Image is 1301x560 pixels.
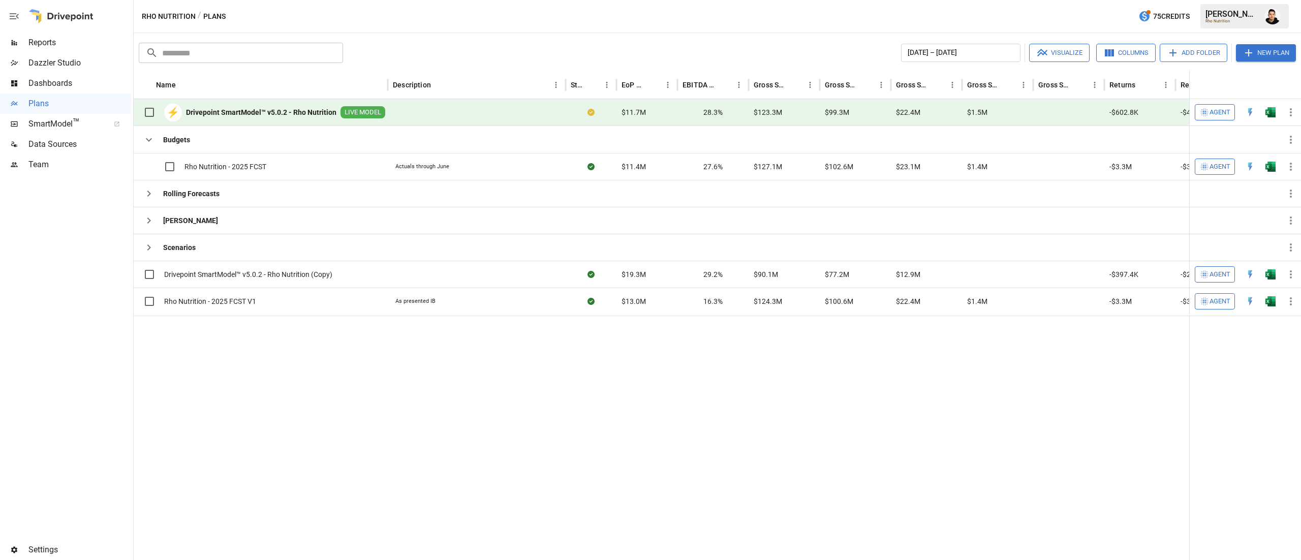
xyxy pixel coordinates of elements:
div: Open in Excel [1265,269,1276,279]
div: Open in Excel [1265,296,1276,306]
span: Agent [1210,296,1230,307]
span: ™ [73,116,80,129]
div: Gross Sales: Retail [1038,81,1072,89]
span: 16.3% [703,296,723,306]
div: Status [571,81,584,89]
button: Agent [1195,159,1235,175]
div: Returns: DTC Online [1181,81,1215,89]
span: LIVE MODEL [340,108,385,117]
img: quick-edit-flash.b8aec18c.svg [1245,269,1255,279]
div: Open in Quick Edit [1245,107,1255,117]
span: SmartModel [28,118,103,130]
span: 27.6% [703,162,723,172]
button: Visualize [1029,44,1090,62]
button: Add Folder [1160,44,1227,62]
div: Open in Quick Edit [1245,296,1255,306]
span: Dazzler Studio [28,57,131,69]
span: $22.4M [896,107,920,117]
button: Gross Sales: Wholesale column menu [1016,78,1031,92]
button: Sort [646,78,661,92]
span: $99.3M [825,107,849,117]
button: Description column menu [549,78,563,92]
b: Scenarios [163,242,196,253]
div: Sync complete [587,162,595,172]
span: 29.2% [703,269,723,279]
span: Drivepoint SmartModel™ v5.0.2 - Rho Nutrition (Copy) [164,269,332,279]
span: $124.3M [754,296,782,306]
button: [DATE] – [DATE] [901,44,1020,62]
b: Drivepoint SmartModel™ v5.0.2 - Rho Nutrition [186,107,336,117]
span: $11.4M [622,162,646,172]
b: Rolling Forecasts [163,189,220,199]
div: Open in Quick Edit [1245,269,1255,279]
span: Rho Nutrition - 2025 FCST V1 [164,296,256,306]
div: Actuals through June [395,163,449,171]
span: $1.4M [967,296,987,306]
button: Columns [1096,44,1156,62]
span: -$3.1M [1181,162,1203,172]
div: EoP Cash [622,81,645,89]
button: New Plan [1236,44,1296,61]
span: -$397.4K [1109,269,1138,279]
img: excel-icon.76473adf.svg [1265,296,1276,306]
img: excel-icon.76473adf.svg [1265,107,1276,117]
button: Sort [1002,78,1016,92]
span: $13.0M [622,296,646,306]
button: Sort [432,78,446,92]
span: -$284.1K [1181,269,1210,279]
button: EBITDA Margin column menu [732,78,746,92]
button: Agent [1195,266,1235,283]
button: Sort [585,78,600,92]
div: Gross Sales: DTC Online [825,81,859,89]
button: Gross Sales: Retail column menu [1088,78,1102,92]
span: Team [28,159,131,171]
button: Gross Sales column menu [803,78,817,92]
button: Returns column menu [1159,78,1173,92]
div: Sync complete [587,269,595,279]
button: Sort [789,78,803,92]
img: quick-edit-flash.b8aec18c.svg [1245,296,1255,306]
span: Plans [28,98,131,110]
button: Agent [1195,293,1235,309]
button: Sort [177,78,191,92]
span: -$3.3M [1109,296,1132,306]
b: [PERSON_NAME] [163,215,218,226]
div: Open in Quick Edit [1245,162,1255,172]
div: Gross Sales: Wholesale [967,81,1001,89]
div: Returns [1109,81,1135,89]
div: Name [156,81,176,89]
span: $22.4M [896,296,920,306]
button: Sort [718,78,732,92]
div: Open in Excel [1265,162,1276,172]
div: Open in Excel [1265,107,1276,117]
span: $127.1M [754,162,782,172]
span: $100.6M [825,296,853,306]
span: Agent [1210,161,1230,173]
span: $102.6M [825,162,853,172]
button: EoP Cash column menu [661,78,675,92]
div: EBITDA Margin [683,81,717,89]
span: Dashboards [28,77,131,89]
span: Agent [1210,107,1230,118]
button: Rho Nutrition [142,10,196,23]
button: Agent [1195,104,1235,120]
div: / [198,10,201,23]
span: $1.5M [967,107,987,117]
div: Gross Sales [754,81,788,89]
div: Francisco Sanchez [1264,8,1281,24]
span: $19.3M [622,269,646,279]
div: As presented IB [395,297,436,305]
button: Gross Sales: DTC Online column menu [874,78,888,92]
img: excel-icon.76473adf.svg [1265,162,1276,172]
button: Francisco Sanchez [1258,2,1287,30]
span: 28.3% [703,107,723,117]
span: $12.9M [896,269,920,279]
span: Reports [28,37,131,49]
button: Sort [931,78,945,92]
span: $23.1M [896,162,920,172]
div: ⚡ [164,104,182,121]
span: Data Sources [28,138,131,150]
img: quick-edit-flash.b8aec18c.svg [1245,107,1255,117]
span: Settings [28,544,131,556]
span: -$602.8K [1109,107,1138,117]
